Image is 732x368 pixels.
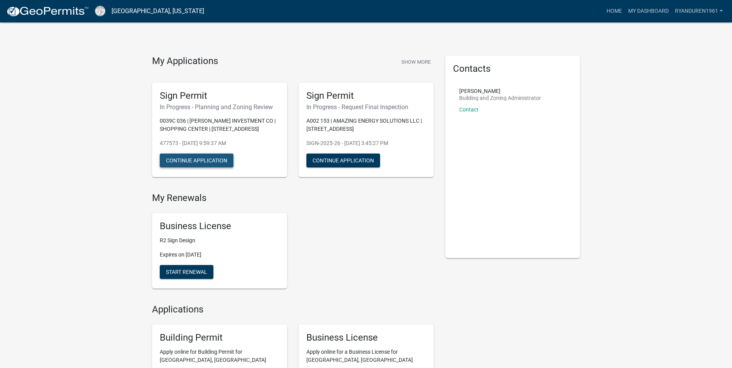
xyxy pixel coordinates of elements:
h4: My Applications [152,56,218,67]
button: Show More [398,56,434,68]
button: Continue Application [306,154,380,167]
img: Cook County, Georgia [95,6,105,16]
p: SIGN-2025-26 - [DATE] 3:45:27 PM [306,139,426,147]
h5: Sign Permit [160,90,279,101]
p: Building and Zoning Administrator [459,95,541,101]
h4: Applications [152,304,434,315]
p: Expires on [DATE] [160,251,279,259]
p: R2 Sign Design [160,236,279,245]
p: 0039C 036 | [PERSON_NAME] INVESTMENT CO | SHOPPING CENTER | [STREET_ADDRESS] [160,117,279,133]
p: Apply online for a Business License for [GEOGRAPHIC_DATA], [GEOGRAPHIC_DATA] [306,348,426,364]
wm-registration-list-section: My Renewals [152,192,434,295]
p: 477573 - [DATE] 9:59:37 AM [160,139,279,147]
button: Continue Application [160,154,233,167]
h5: Business License [160,221,279,232]
h6: In Progress - Planning and Zoning Review [160,103,279,111]
a: My Dashboard [625,4,672,19]
span: Start Renewal [166,269,207,275]
h5: Contacts [453,63,573,74]
h5: Business License [306,332,426,343]
a: ryanduren1961 [672,4,726,19]
h4: My Renewals [152,192,434,204]
h5: Sign Permit [306,90,426,101]
p: A002 153 | AMAZING ENERGY SOLUTIONS LLC | [STREET_ADDRESS] [306,117,426,133]
p: Apply online for Building Permit for [GEOGRAPHIC_DATA], [GEOGRAPHIC_DATA] [160,348,279,364]
h6: In Progress - Request Final Inspection [306,103,426,111]
h5: Building Permit [160,332,279,343]
a: Home [604,4,625,19]
button: Start Renewal [160,265,213,279]
a: [GEOGRAPHIC_DATA], [US_STATE] [112,5,204,18]
p: [PERSON_NAME] [459,88,541,94]
a: Contact [459,106,478,113]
